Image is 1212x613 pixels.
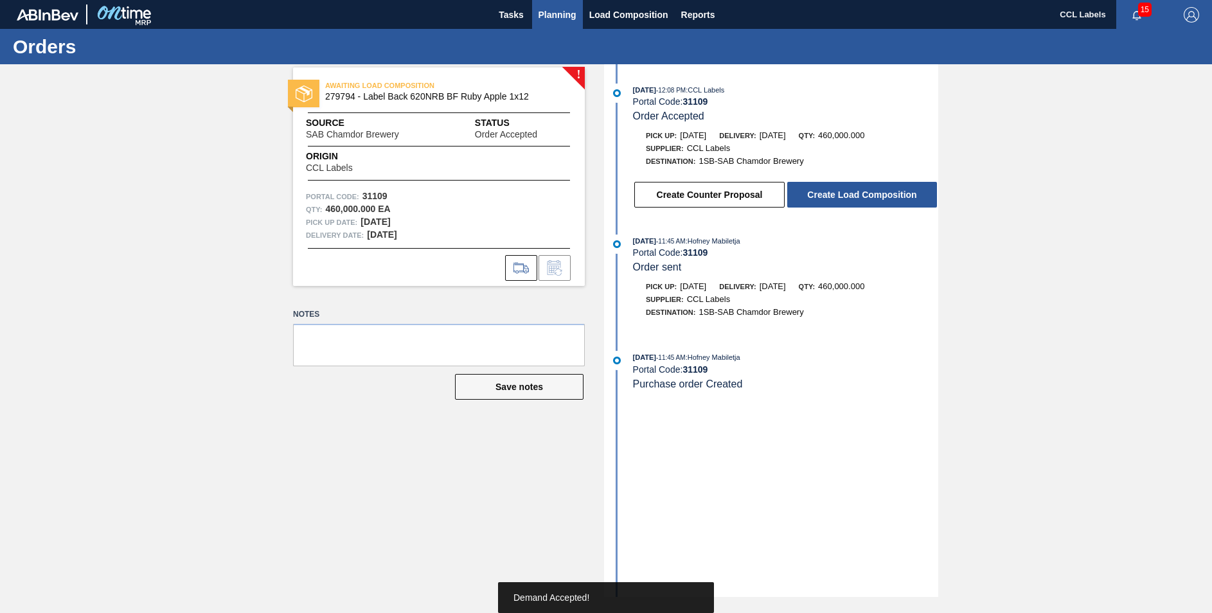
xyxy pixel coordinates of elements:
span: - 11:45 AM [656,238,686,245]
strong: [DATE] [367,229,397,240]
span: Order Accepted [475,130,537,139]
button: Notifications [1116,6,1157,24]
strong: 31109 [682,364,708,375]
button: Create Counter Proposal [634,182,785,208]
span: AWAITING LOAD COMPOSITION [325,79,505,92]
label: Notes [293,305,585,324]
span: SAB Chamdor Brewery [306,130,399,139]
span: : Hofney Mabiletja [686,353,740,361]
strong: 31109 [362,191,388,201]
img: Logout [1184,7,1199,22]
span: 279794 - Label Back 620NRB BF Ruby Apple 1x12 [325,92,558,102]
span: 460,000.000 [818,130,864,140]
span: : Hofney Mabiletja [686,237,740,245]
div: Portal Code: [633,247,938,258]
div: Go to Load Composition [505,255,537,281]
span: [DATE] [633,353,656,361]
span: Qty: [799,132,815,139]
span: : CCL Labels [686,86,724,94]
span: Purchase order Created [633,378,743,389]
span: Order sent [633,262,682,272]
span: 1SB-SAB Chamdor Brewery [699,156,803,166]
span: Supplier: [646,296,684,303]
span: CCL Labels [687,294,730,304]
span: - 12:08 PM [656,87,686,94]
span: Pick up: [646,132,677,139]
span: Qty : [306,203,322,216]
div: Inform order change [539,255,571,281]
strong: 31109 [682,247,708,258]
span: [DATE] [680,281,706,291]
span: [DATE] [680,130,706,140]
button: Create Load Composition [787,182,937,208]
span: Delivery: [719,132,756,139]
div: Portal Code: [633,364,938,375]
span: Pick up Date: [306,216,357,229]
span: Supplier: [646,145,684,152]
span: Status [475,116,572,130]
span: Reports [681,7,715,22]
span: Destination: [646,157,695,165]
span: [DATE] [633,86,656,94]
span: Origin [306,150,384,163]
span: Load Composition [589,7,668,22]
button: Save notes [455,374,584,400]
img: atual [613,357,621,364]
span: Delivery: [719,283,756,290]
span: [DATE] [760,281,786,291]
img: atual [613,89,621,97]
strong: [DATE] [361,217,390,227]
span: Portal Code: [306,190,359,203]
span: Demand Accepted! [513,592,589,603]
img: TNhmsLtSVTkK8tSr43FrP2fwEKptu5GPRR3wAAAABJRU5ErkJggg== [17,9,78,21]
span: Planning [539,7,576,22]
img: atual [613,240,621,248]
h1: Orders [13,39,241,54]
span: Delivery Date: [306,229,364,242]
span: 1SB-SAB Chamdor Brewery [699,307,803,317]
strong: 460,000.000 EA [325,204,390,214]
span: Tasks [497,7,526,22]
span: Destination: [646,308,695,316]
span: CCL Labels [306,163,353,173]
span: - 11:45 AM [656,354,686,361]
span: [DATE] [633,237,656,245]
strong: 31109 [682,96,708,107]
span: 15 [1138,3,1152,17]
img: status [296,85,312,102]
span: 460,000.000 [818,281,864,291]
span: Qty: [799,283,815,290]
span: Order Accepted [633,111,704,121]
span: CCL Labels [687,143,730,153]
div: Portal Code: [633,96,938,107]
span: Pick up: [646,283,677,290]
span: Source [306,116,438,130]
span: [DATE] [760,130,786,140]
